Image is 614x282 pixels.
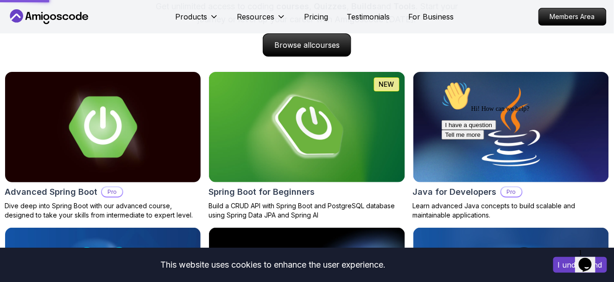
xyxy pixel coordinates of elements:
[379,80,394,89] p: NEW
[209,201,405,220] p: Build a CRUD API with Spring Boot and PostgreSQL database using Spring Data JPA and Spring AI
[176,11,219,30] button: Products
[438,77,605,240] iframe: chat widget
[5,186,97,199] h2: Advanced Spring Boot
[102,187,122,197] p: Pro
[237,11,286,30] button: Resources
[304,11,329,22] a: Pricing
[237,11,275,22] p: Resources
[4,52,46,62] button: Tell me more
[4,4,171,62] div: 👋Hi! How can we help?I have a questionTell me more
[4,28,92,35] span: Hi! How can we help?
[7,255,539,275] div: This website uses cookies to enhance the user experience.
[4,43,58,52] button: I have a question
[409,11,454,22] a: For Business
[209,71,405,220] a: Spring Boot for Beginners cardNEWSpring Boot for BeginnersBuild a CRUD API with Spring Boot and P...
[413,201,609,220] p: Learn advanced Java concepts to build scalable and maintainable applications.
[4,4,33,33] img: :wave:
[263,34,351,56] p: Browse all
[575,245,605,273] iframe: chat widget
[347,11,390,22] a: Testimonials
[413,186,497,199] h2: Java for Developers
[5,201,201,220] p: Dive deep into Spring Boot with our advanced course, designed to take your skills from intermedia...
[209,72,405,182] img: Spring Boot for Beginners card
[413,71,609,220] a: Java for Developers cardJava for DevelopersProLearn advanced Java concepts to build scalable and ...
[413,72,609,182] img: Java for Developers card
[5,71,201,220] a: Advanced Spring Boot cardAdvanced Spring BootProDive deep into Spring Boot with our advanced cour...
[538,8,607,26] a: Members Area
[176,11,208,22] p: Products
[539,8,606,25] p: Members Area
[263,33,351,57] a: Browse allcourses
[311,40,340,50] span: courses
[209,186,315,199] h2: Spring Boot for Beginners
[553,257,607,273] button: Accept cookies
